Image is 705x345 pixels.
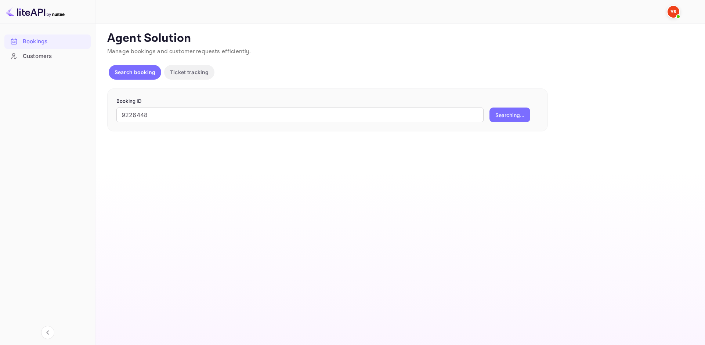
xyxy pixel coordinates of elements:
div: Customers [4,49,91,63]
img: Yandex Support [668,6,679,18]
div: Bookings [4,34,91,49]
img: LiteAPI logo [6,6,65,18]
p: Ticket tracking [170,68,209,76]
span: Manage bookings and customer requests efficiently. [107,48,251,55]
a: Bookings [4,34,91,48]
p: Agent Solution [107,31,692,46]
p: Search booking [115,68,155,76]
button: Searching... [489,108,530,122]
div: Bookings [23,37,87,46]
input: Enter Booking ID (e.g., 63782194) [116,108,484,122]
button: Collapse navigation [41,326,54,339]
div: Customers [23,52,87,61]
p: Booking ID [116,98,539,105]
a: Customers [4,49,91,63]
